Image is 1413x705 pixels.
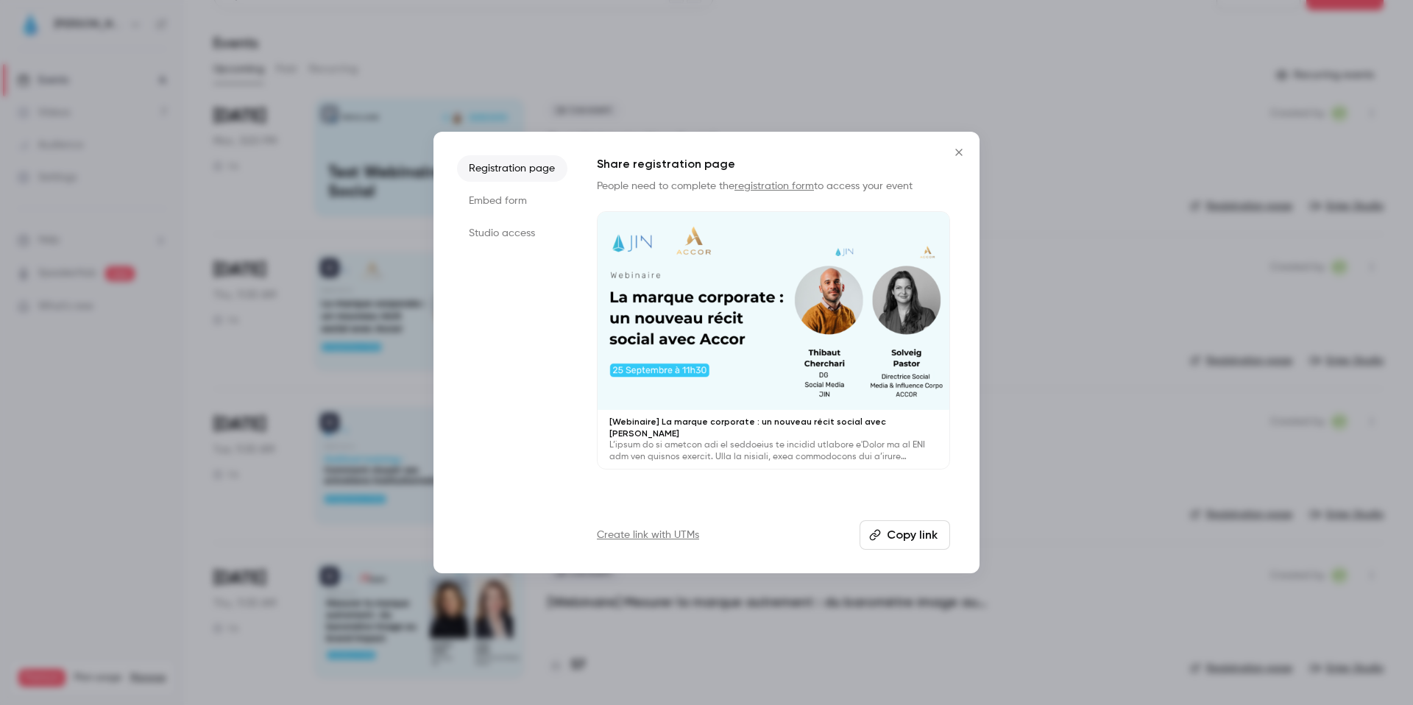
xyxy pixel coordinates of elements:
[734,181,814,191] a: registration form
[597,211,950,470] a: [Webinaire] La marque corporate : un nouveau récit social avec [PERSON_NAME]L’ipsum do si ametcon...
[609,416,938,439] p: [Webinaire] La marque corporate : un nouveau récit social avec [PERSON_NAME]
[457,155,567,182] li: Registration page
[944,138,974,167] button: Close
[597,528,699,542] a: Create link with UTMs
[609,439,938,463] p: L’ipsum do si ametcon adi el seddoeius te incidid utlabore e'Dolor ma al ENI adm ven quisnos exer...
[860,520,950,550] button: Copy link
[597,155,950,173] h1: Share registration page
[457,220,567,247] li: Studio access
[457,188,567,214] li: Embed form
[597,179,950,194] p: People need to complete the to access your event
